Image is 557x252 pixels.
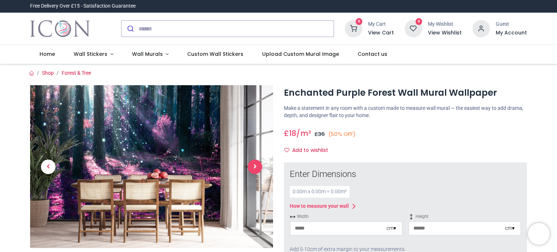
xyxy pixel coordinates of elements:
[387,225,396,232] div: cm ▾
[30,18,90,39] img: Icon Wall Stickers
[496,21,527,28] div: Guest
[505,225,515,232] div: cm ▾
[62,70,91,76] a: Forest & Tree
[284,144,334,157] button: Add to wishlistAdd to wishlist
[314,131,325,138] span: £
[290,168,521,181] div: Enter Dimensions
[405,25,422,31] a: 0
[290,186,350,198] div: 0.00 m x 0.00 m = 0.00 m²
[290,203,349,210] div: How to measure your wall
[40,50,55,58] span: Home
[496,29,527,37] a: My Account
[296,128,311,139] span: /m²
[290,214,403,220] span: Width
[187,50,243,58] span: Custom Wall Stickers
[289,128,296,139] span: 18
[428,21,462,28] div: My Wishlist
[74,50,107,58] span: Wall Stickers
[375,3,527,10] iframe: Customer reviews powered by Trustpilot
[284,105,527,119] p: Make a statement in any room with a custom made to measure wall mural — the easiest way to add dr...
[237,110,273,223] a: Next
[248,160,262,174] span: Next
[368,21,394,28] div: My Cart
[262,50,339,58] span: Upload Custom Mural Image
[408,214,521,220] span: Height
[318,131,325,138] span: 36
[416,18,422,25] sup: 0
[42,70,54,76] a: Shop
[284,148,289,153] i: Add to wishlist
[30,3,136,10] div: Free Delivery Over £15 - Satisfaction Guarantee
[428,29,462,37] a: View Wishlist
[64,45,123,64] a: Wall Stickers
[30,110,66,223] a: Previous
[30,85,273,248] img: Enchanted Purple Forest Wall Mural Wallpaper
[528,223,550,245] iframe: Brevo live chat
[368,29,394,37] a: View Cart
[358,50,387,58] span: Contact us
[132,50,163,58] span: Wall Murals
[123,45,178,64] a: Wall Murals
[121,21,139,37] button: Submit
[328,131,356,138] small: (50% OFF)
[356,18,363,25] sup: 0
[284,87,527,99] h1: Enchanted Purple Forest Wall Mural Wallpaper
[345,25,362,31] a: 0
[41,160,55,174] span: Previous
[284,128,296,139] span: £
[30,18,90,39] a: Logo of Icon Wall Stickers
